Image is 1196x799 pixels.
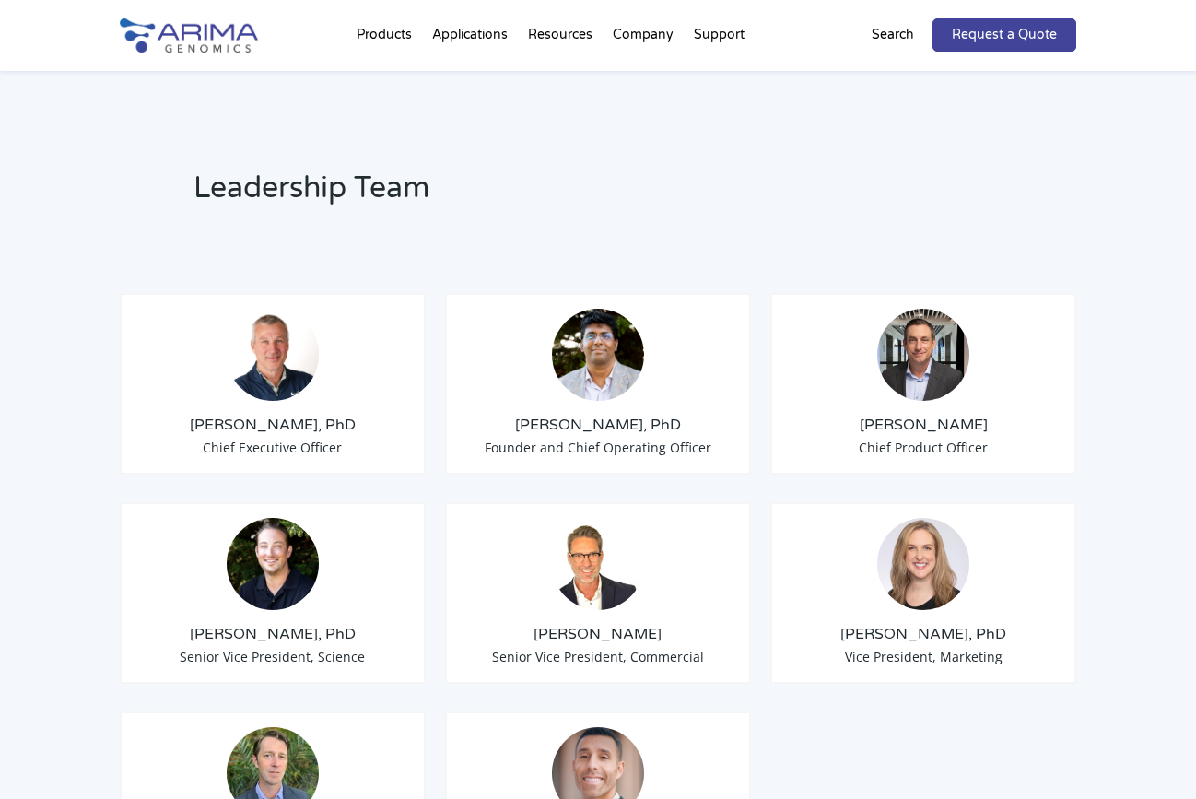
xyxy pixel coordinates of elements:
[492,648,704,665] span: Senior Vice President, Commercial
[552,518,644,610] img: David-Duvall-Headshot.jpg
[859,439,988,456] span: Chief Product Officer
[872,23,914,47] p: Search
[877,309,969,401] img: Chris-Roberts.jpg
[552,309,644,401] img: Sid-Selvaraj_Arima-Genomics.png
[227,518,319,610] img: Anthony-Schmitt_Arima-Genomics.png
[203,439,342,456] span: Chief Executive Officer
[461,415,735,435] h3: [PERSON_NAME], PhD
[135,415,410,435] h3: [PERSON_NAME], PhD
[135,624,410,644] h3: [PERSON_NAME], PhD
[193,168,825,223] h2: Leadership Team
[227,309,319,401] img: Tom-Willis.jpg
[461,624,735,644] h3: [PERSON_NAME]
[877,518,969,610] img: 19364919-cf75-45a2-a608-1b8b29f8b955.jpg
[485,439,711,456] span: Founder and Chief Operating Officer
[845,648,1003,665] span: Vice President, Marketing
[180,648,365,665] span: Senior Vice President, Science
[786,415,1061,435] h3: [PERSON_NAME]
[932,18,1076,52] a: Request a Quote
[786,624,1061,644] h3: [PERSON_NAME], PhD
[120,18,258,53] img: Arima-Genomics-logo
